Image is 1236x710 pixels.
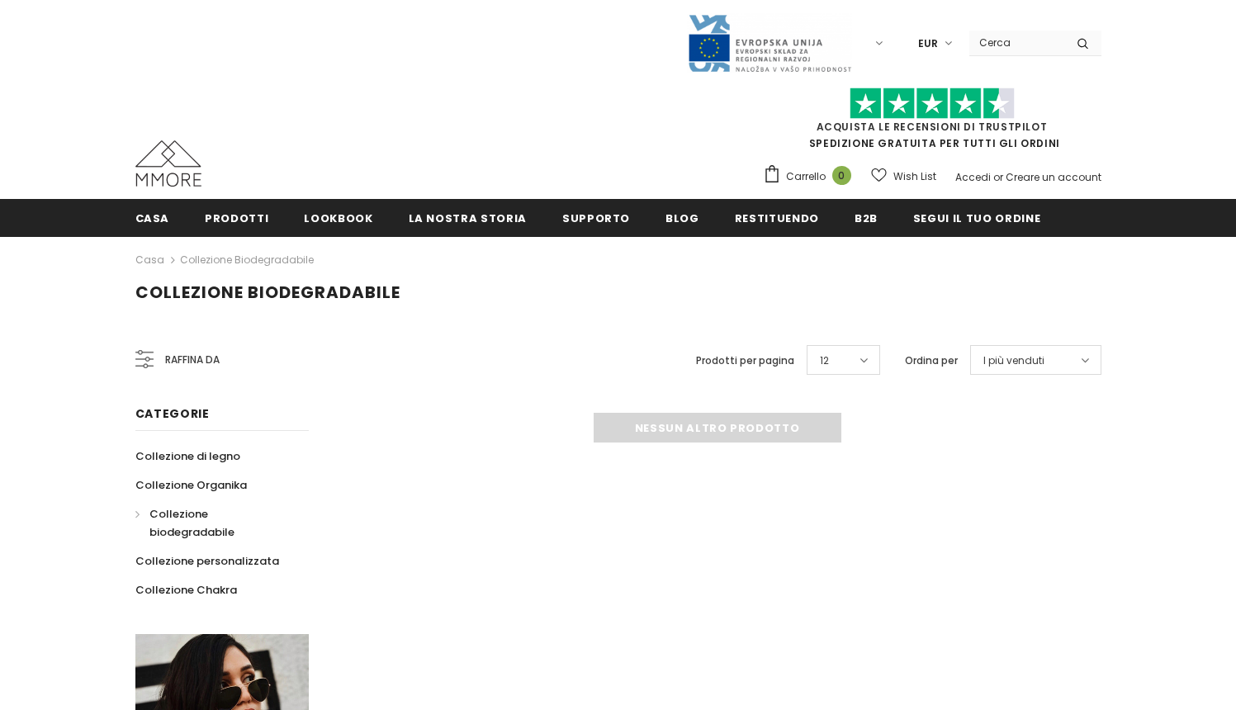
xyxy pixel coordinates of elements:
[135,199,170,236] a: Casa
[665,199,699,236] a: Blog
[409,211,527,226] span: La nostra storia
[205,211,268,226] span: Prodotti
[135,211,170,226] span: Casa
[135,575,237,604] a: Collezione Chakra
[304,211,372,226] span: Lookbook
[855,199,878,236] a: B2B
[135,553,279,569] span: Collezione personalizzata
[832,166,851,185] span: 0
[918,35,938,52] span: EUR
[850,88,1015,120] img: Fidati di Pilot Stars
[135,582,237,598] span: Collezione Chakra
[205,199,268,236] a: Prodotti
[687,13,852,73] img: Javni Razpis
[135,281,400,304] span: Collezione biodegradabile
[913,211,1040,226] span: Segui il tuo ordine
[135,477,247,493] span: Collezione Organika
[905,353,958,369] label: Ordina per
[871,162,936,191] a: Wish List
[135,250,164,270] a: Casa
[665,211,699,226] span: Blog
[135,471,247,499] a: Collezione Organika
[763,95,1101,150] span: SPEDIZIONE GRATUITA PER TUTTI GLI ORDINI
[165,351,220,369] span: Raffina da
[817,120,1048,134] a: Acquista le recensioni di TrustPilot
[135,547,279,575] a: Collezione personalizzata
[735,199,819,236] a: Restituendo
[893,168,936,185] span: Wish List
[562,199,630,236] a: supporto
[1006,170,1101,184] a: Creare un account
[993,170,1003,184] span: or
[135,140,201,187] img: Casi MMORE
[135,405,210,422] span: Categorie
[135,499,291,547] a: Collezione biodegradabile
[735,211,819,226] span: Restituendo
[562,211,630,226] span: supporto
[304,199,372,236] a: Lookbook
[409,199,527,236] a: La nostra storia
[983,353,1044,369] span: I più venduti
[135,442,240,471] a: Collezione di legno
[687,35,852,50] a: Javni Razpis
[786,168,826,185] span: Carrello
[180,253,314,267] a: Collezione biodegradabile
[149,506,234,540] span: Collezione biodegradabile
[955,170,991,184] a: Accedi
[969,31,1064,54] input: Search Site
[820,353,829,369] span: 12
[855,211,878,226] span: B2B
[763,164,860,189] a: Carrello 0
[913,199,1040,236] a: Segui il tuo ordine
[696,353,794,369] label: Prodotti per pagina
[135,448,240,464] span: Collezione di legno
